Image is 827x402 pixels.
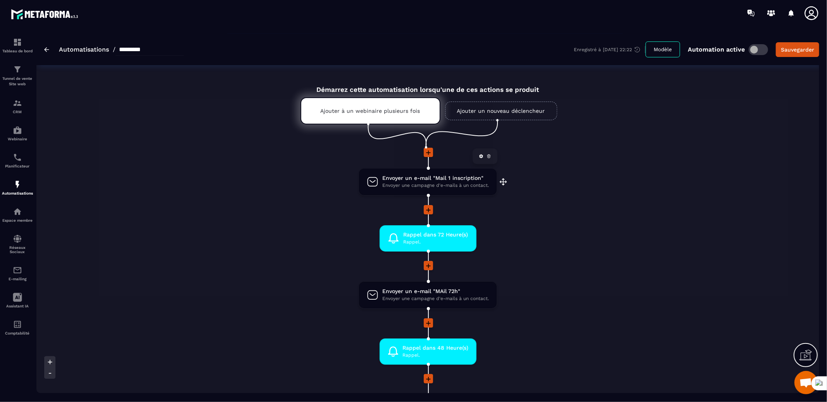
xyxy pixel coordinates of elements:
span: Rappel. [403,352,469,359]
img: formation [13,98,22,108]
span: Rappel. [403,238,468,246]
span: Envoyer une campagne d'e-mails à un contact. [382,295,489,302]
a: formationformationCRM [2,93,33,120]
img: scheduler [13,153,22,162]
a: accountantaccountantComptabilité [2,314,33,341]
a: automationsautomationsWebinaire [2,120,33,147]
div: Démarrez cette automatisation lorsqu'une de ces actions se produit [281,77,575,93]
img: automations [13,180,22,189]
span: / [113,46,116,53]
img: automations [13,126,22,135]
a: automationsautomationsAutomatisations [2,174,33,201]
a: emailemailE-mailing [2,260,33,287]
a: automationsautomationsEspace membre [2,201,33,228]
p: Webinaire [2,137,33,141]
button: Modèle [646,41,680,57]
p: Tunnel de vente Site web [2,76,33,87]
button: Sauvegarder [776,42,819,57]
span: Rappel dans 48 Heure(s) [403,344,469,352]
a: Ajouter un nouveau déclencheur [445,102,557,120]
p: Espace membre [2,218,33,223]
div: Enregistré à [574,46,646,53]
p: Automatisations [2,191,33,195]
a: Automatisations [59,46,109,53]
p: Assistant IA [2,304,33,308]
span: Envoyer un e-mail "Mail 1 inscription" [382,174,489,182]
a: Assistant IA [2,287,33,314]
p: Tableau de bord [2,49,33,53]
img: accountant [13,320,22,329]
p: Ajouter à un webinaire plusieurs fois [321,108,420,114]
img: formation [13,38,22,47]
p: Planificateur [2,164,33,168]
div: Mở cuộc trò chuyện [794,371,818,394]
span: Envoyer une campagne d'e-mails à un contact. [382,182,489,189]
img: formation [13,65,22,74]
a: formationformationTunnel de vente Site web [2,59,33,93]
a: social-networksocial-networkRéseaux Sociaux [2,228,33,260]
img: automations [13,207,22,216]
p: Réseaux Sociaux [2,245,33,254]
p: CRM [2,110,33,114]
p: [DATE] 22:22 [603,47,632,52]
a: formationformationTableau de bord [2,32,33,59]
img: logo [11,7,81,21]
p: E-mailing [2,277,33,281]
a: schedulerschedulerPlanificateur [2,147,33,174]
span: Rappel dans 72 Heure(s) [403,231,468,238]
p: Automation active [688,46,745,53]
img: social-network [13,234,22,243]
span: Envoyer un e-mail "MAil 72h" [382,288,489,295]
img: email [13,266,22,275]
img: arrow [44,47,49,52]
p: Comptabilité [2,331,33,335]
div: Sauvegarder [781,46,814,53]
